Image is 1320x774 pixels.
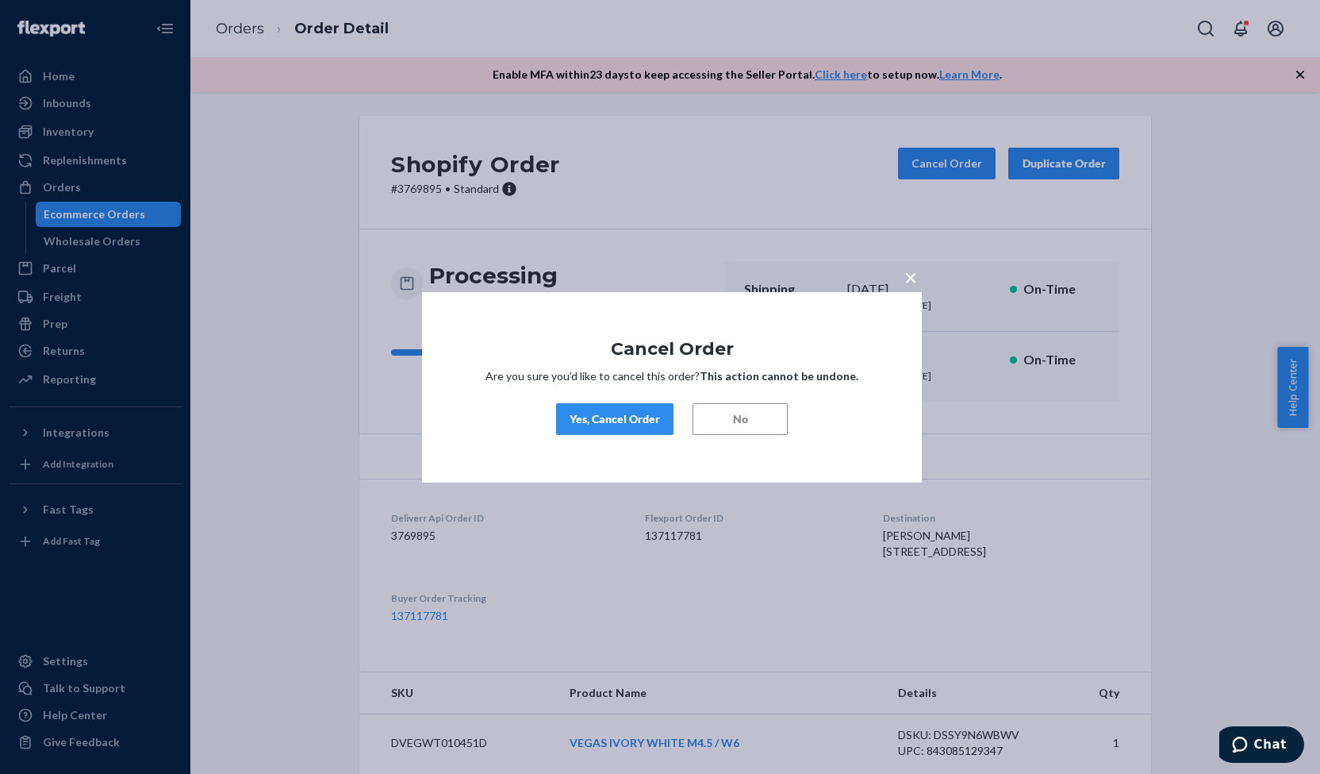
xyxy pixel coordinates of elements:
p: Are you sure you’d like to cancel this order? [470,368,874,384]
button: No [693,403,788,435]
h1: Cancel Order [470,339,874,358]
div: Yes, Cancel Order [570,411,660,427]
button: Yes, Cancel Order [556,403,673,435]
iframe: Opens a widget where you can chat to one of our agents [1219,726,1304,766]
strong: This action cannot be undone. [700,369,858,383]
span: × [904,263,917,290]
